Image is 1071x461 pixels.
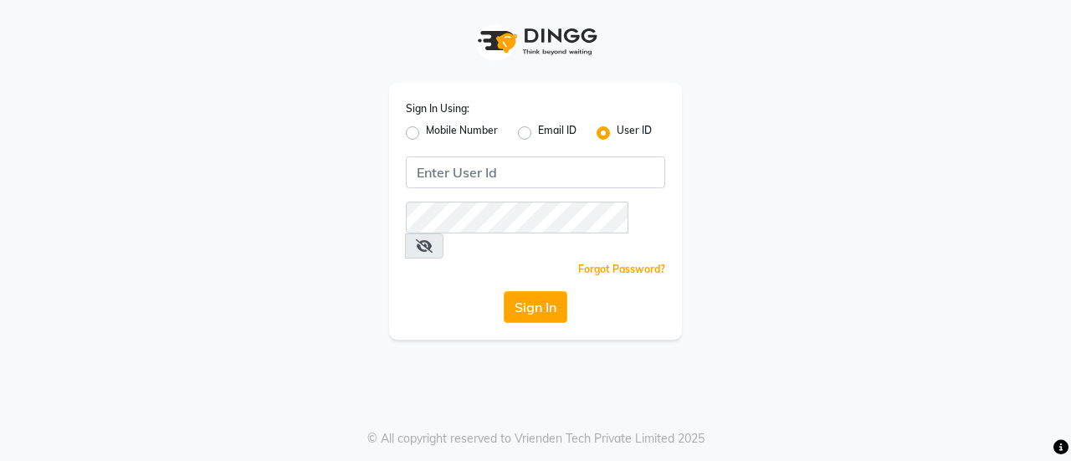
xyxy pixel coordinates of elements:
[406,202,628,233] input: Username
[538,123,576,143] label: Email ID
[406,101,469,116] label: Sign In Using:
[406,156,665,188] input: Username
[578,263,665,275] a: Forgot Password?
[469,17,602,66] img: logo1.svg
[504,291,567,323] button: Sign In
[426,123,498,143] label: Mobile Number
[617,123,652,143] label: User ID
